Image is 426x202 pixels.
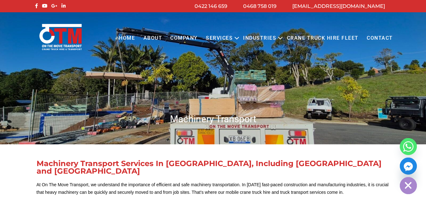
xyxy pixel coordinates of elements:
div: Machinery Transport Services In [GEOGRAPHIC_DATA], Including [GEOGRAPHIC_DATA] and [GEOGRAPHIC_DATA] [37,160,390,175]
a: Home [115,30,139,47]
a: Contact [363,30,397,47]
p: At On The Move Transport, we understand the importance of efficient and safe machinery transporta... [37,181,390,196]
img: Otmtransport [38,23,83,51]
a: Services [202,30,237,47]
a: 0422 146 659 [195,3,227,9]
a: [EMAIL_ADDRESS][DOMAIN_NAME] [292,3,385,9]
h1: Machinery Transport [33,113,393,125]
a: Crane Truck Hire Fleet [283,30,362,47]
a: 0468 758 019 [243,3,277,9]
a: Industries [239,30,280,47]
a: Facebook_Messenger [400,158,417,175]
a: COMPANY [166,30,202,47]
a: About [139,30,166,47]
a: Whatsapp [400,138,417,155]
